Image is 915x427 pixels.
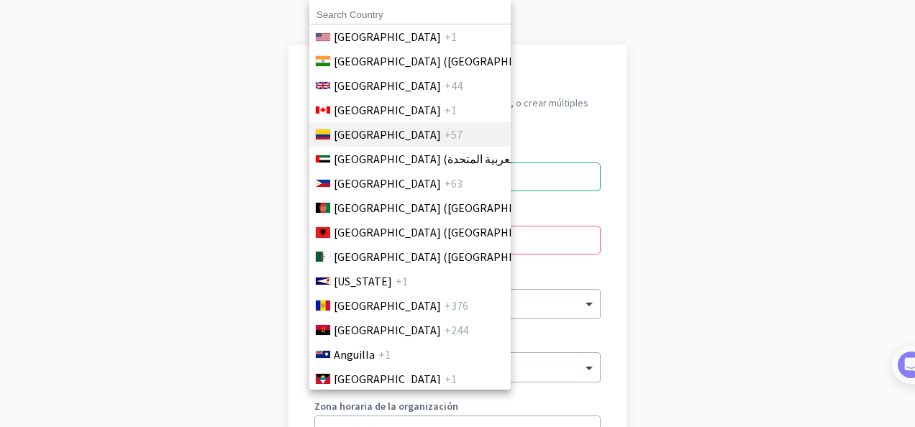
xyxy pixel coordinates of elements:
span: +376 [445,297,468,314]
span: +57 [445,126,463,143]
span: [GEOGRAPHIC_DATA] (‫[GEOGRAPHIC_DATA]‬‎) [334,248,558,265]
span: [GEOGRAPHIC_DATA] [334,175,441,192]
span: Anguilla [334,346,375,363]
span: [GEOGRAPHIC_DATA] [334,297,441,314]
span: +44 [445,77,463,94]
span: [GEOGRAPHIC_DATA] ([GEOGRAPHIC_DATA]) [334,52,558,70]
span: +63 [445,175,463,192]
span: [GEOGRAPHIC_DATA] [334,101,441,119]
span: +1 [445,28,457,45]
span: [GEOGRAPHIC_DATA] (‫الإمارات العربية المتحدة‬‎) [334,150,561,167]
span: [GEOGRAPHIC_DATA] (‫[GEOGRAPHIC_DATA]‬‎) [334,199,558,216]
span: [GEOGRAPHIC_DATA] [334,28,441,45]
span: [GEOGRAPHIC_DATA] [334,370,441,387]
span: [GEOGRAPHIC_DATA] [334,126,441,143]
span: [GEOGRAPHIC_DATA] [334,321,441,339]
span: +244 [445,321,468,339]
span: +1 [378,346,391,363]
span: +1 [445,101,457,119]
span: [US_STATE] [334,272,392,290]
span: [GEOGRAPHIC_DATA] ([GEOGRAPHIC_DATA]) [334,224,558,241]
span: +1 [445,370,457,387]
span: +1 [396,272,408,290]
input: Search Country [309,6,511,24]
span: [GEOGRAPHIC_DATA] [334,77,441,94]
